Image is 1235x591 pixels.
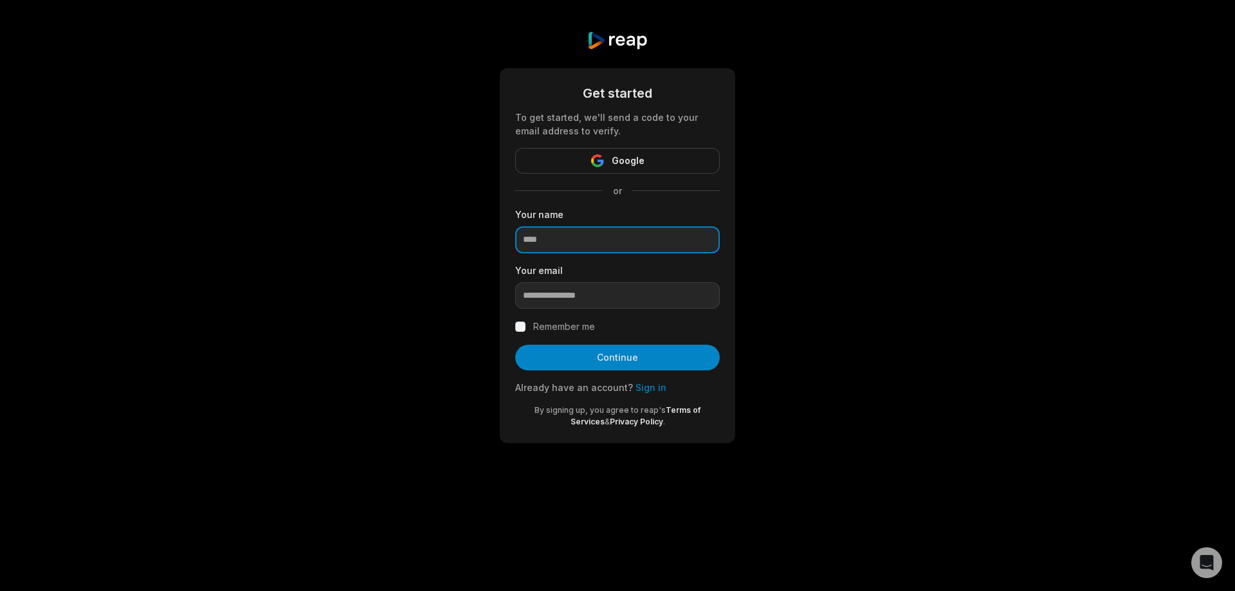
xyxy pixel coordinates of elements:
[587,31,648,50] img: reap
[535,405,666,415] span: By signing up, you agree to reap's
[603,184,632,197] span: or
[515,148,720,174] button: Google
[636,382,666,393] a: Sign in
[610,417,663,426] a: Privacy Policy
[515,84,720,103] div: Get started
[515,111,720,138] div: To get started, we'll send a code to your email address to verify.
[533,319,595,334] label: Remember me
[663,417,665,426] span: .
[515,264,720,277] label: Your email
[1191,547,1222,578] div: Open Intercom Messenger
[515,382,633,393] span: Already have an account?
[612,153,645,168] span: Google
[515,208,720,221] label: Your name
[515,345,720,370] button: Continue
[605,417,610,426] span: &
